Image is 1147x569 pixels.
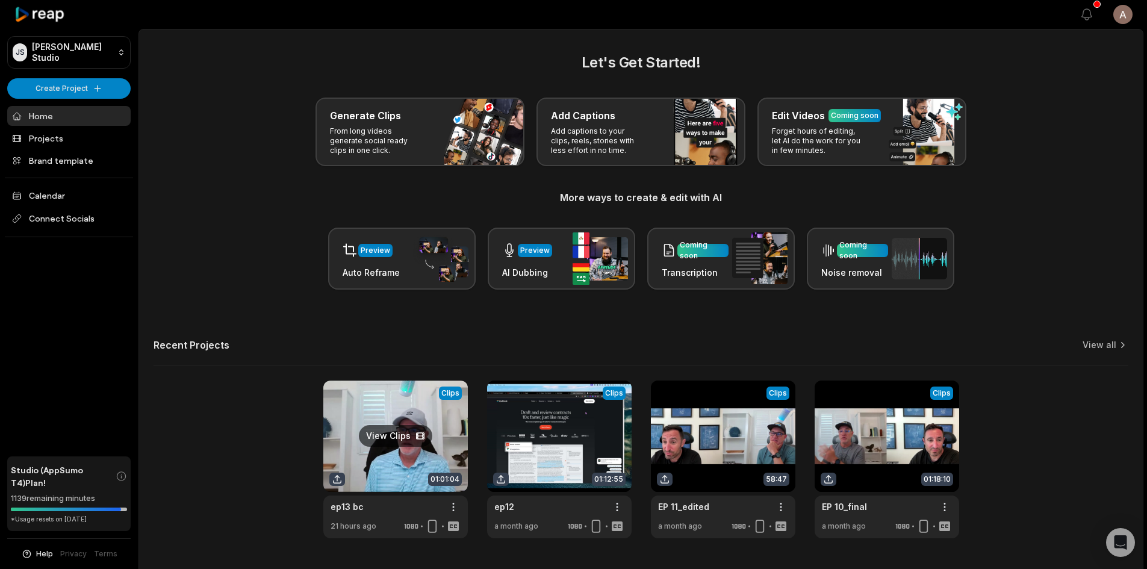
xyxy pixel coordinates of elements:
h2: Let's Get Started! [154,52,1128,73]
a: EP 11_edited [658,500,709,513]
a: Terms [94,549,117,559]
button: Help [21,549,53,559]
a: Home [7,106,131,126]
h2: Recent Projects [154,339,229,351]
div: Coming soon [680,240,726,261]
a: Brand template [7,151,131,170]
div: *Usage resets on [DATE] [11,515,127,524]
a: Projects [7,128,131,148]
h3: AI Dubbing [502,266,552,279]
button: Create Project [7,78,131,99]
h3: Edit Videos [772,108,825,123]
img: ai_dubbing.png [573,232,628,285]
p: Add captions to your clips, reels, stories with less effort in no time. [551,126,644,155]
h3: Noise removal [821,266,888,279]
img: noise_removal.png [892,238,947,279]
span: Studio (AppSumo T4) Plan! [11,464,116,489]
div: Coming soon [839,240,886,261]
h3: Generate Clips [330,108,401,123]
h3: Add Captions [551,108,615,123]
p: [PERSON_NAME] Studio [32,42,113,63]
div: Preview [361,245,390,256]
span: Help [36,549,53,559]
div: Preview [520,245,550,256]
p: Forget hours of editing, let AI do the work for you in few minutes. [772,126,865,155]
img: auto_reframe.png [413,235,468,282]
h3: More ways to create & edit with AI [154,190,1128,205]
a: ep13 bc [331,500,364,513]
span: Connect Socials [7,208,131,229]
h3: Transcription [662,266,729,279]
a: Calendar [7,185,131,205]
div: 1139 remaining minutes [11,493,127,505]
a: EP 10_final [822,500,867,513]
div: Open Intercom Messenger [1106,528,1135,557]
p: From long videos generate social ready clips in one click. [330,126,423,155]
a: Privacy [60,549,87,559]
h3: Auto Reframe [343,266,400,279]
a: ep12 [494,500,514,513]
a: View all [1083,339,1116,351]
div: JS [13,43,27,61]
div: Coming soon [831,110,878,121]
img: transcription.png [732,232,788,284]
